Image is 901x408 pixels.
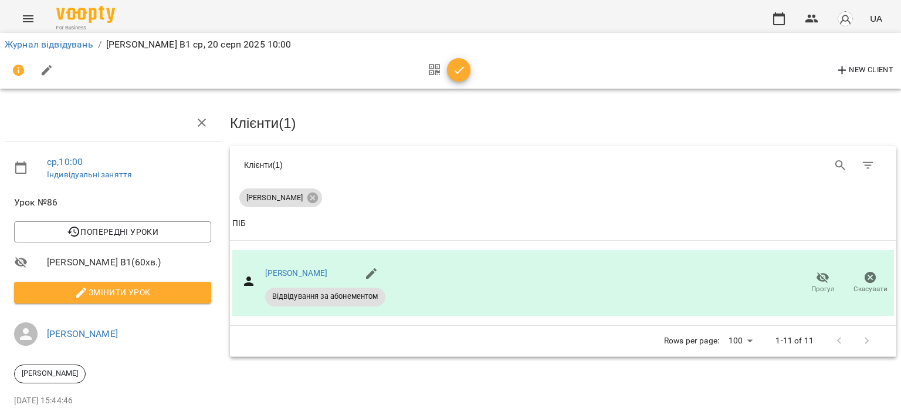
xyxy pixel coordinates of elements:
div: [PERSON_NAME] [239,188,322,207]
span: UA [870,12,882,25]
a: [PERSON_NAME] [47,328,118,339]
p: [DATE] 15:44:46 [14,395,211,407]
div: [PERSON_NAME] [14,365,86,383]
button: Фільтр [854,151,882,180]
span: ПІБ [232,217,894,231]
span: [PERSON_NAME] [239,193,310,203]
span: Скасувати [853,284,888,294]
span: Прогул [811,284,835,294]
p: 1-11 of 11 [775,335,813,347]
img: Voopty Logo [56,6,115,23]
img: avatar_s.png [837,11,853,27]
button: Скасувати [846,267,894,299]
span: Відвідування за абонементом [265,291,385,302]
span: Змінити урок [23,285,202,299]
div: Table Toolbar [230,146,896,184]
a: Індивідуальні заняття [47,170,132,179]
a: [PERSON_NAME] [265,268,328,278]
button: New Client [832,61,896,80]
button: UA [865,8,887,29]
li: / [98,38,101,52]
span: New Client [835,63,893,77]
p: [PERSON_NAME] В1 ср, 20 серп 2025 10:00 [106,38,292,52]
span: [PERSON_NAME] В1 ( 60 хв. ) [47,255,211,269]
a: ср , 10:00 [47,156,83,167]
a: Журнал відвідувань [5,39,93,50]
span: Урок №86 [14,195,211,210]
nav: breadcrumb [5,38,896,52]
div: ПІБ [232,217,246,231]
button: Search [827,151,855,180]
div: 100 [724,332,757,349]
span: [PERSON_NAME] [15,368,85,379]
button: Попередні уроки [14,221,211,242]
h3: Клієнти ( 1 ) [230,116,896,131]
button: Menu [14,5,42,33]
button: Прогул [799,267,846,299]
span: For Business [56,24,115,32]
span: Попередні уроки [23,225,202,239]
div: Клієнти ( 1 ) [244,159,554,171]
p: Rows per page: [664,335,719,347]
div: Sort [232,217,246,231]
button: Змінити урок [14,282,211,303]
